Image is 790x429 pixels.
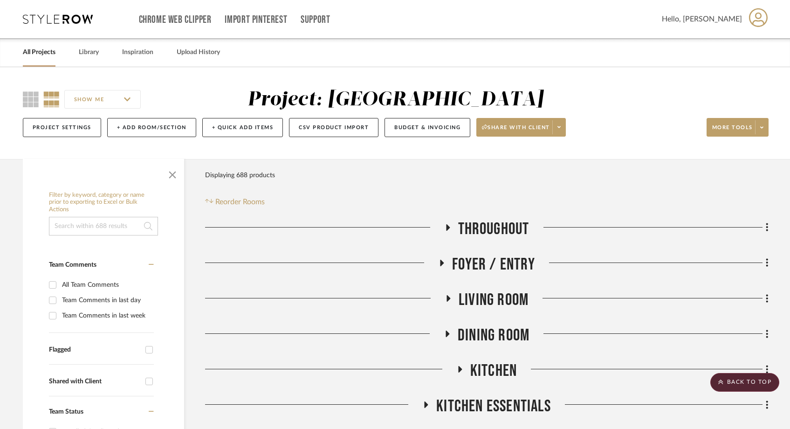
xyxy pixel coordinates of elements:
[62,293,151,308] div: Team Comments in last day
[163,164,182,182] button: Close
[202,118,283,137] button: + Quick Add Items
[301,16,330,24] a: Support
[107,118,196,137] button: + Add Room/Section
[49,192,158,214] h6: Filter by keyword, category or name prior to exporting to Excel or Bulk Actions
[62,277,151,292] div: All Team Comments
[23,118,101,137] button: Project Settings
[79,46,99,59] a: Library
[707,118,769,137] button: More tools
[122,46,153,59] a: Inspiration
[225,16,287,24] a: Import Pinterest
[49,217,158,235] input: Search within 688 results
[205,196,265,208] button: Reorder Rooms
[458,325,529,346] span: Dining Room
[23,46,55,59] a: All Projects
[458,219,529,239] span: THROUGHOUT
[482,124,550,138] span: Share with client
[452,255,535,275] span: Foyer / Entry
[49,262,96,268] span: Team Comments
[177,46,220,59] a: Upload History
[710,373,779,392] scroll-to-top-button: BACK TO TOP
[205,166,275,185] div: Displaying 688 products
[712,124,753,138] span: More tools
[385,118,470,137] button: Budget & Invoicing
[139,16,212,24] a: Chrome Web Clipper
[49,346,141,354] div: Flagged
[662,14,742,25] span: Hello, [PERSON_NAME]
[289,118,378,137] button: CSV Product Import
[49,378,141,386] div: Shared with Client
[470,361,517,381] span: Kitchen
[215,196,265,208] span: Reorder Rooms
[49,408,83,415] span: Team Status
[476,118,566,137] button: Share with client
[436,396,551,416] span: Kitchen Essentials
[62,308,151,323] div: Team Comments in last week
[459,290,529,310] span: Living Room
[247,90,543,110] div: Project: [GEOGRAPHIC_DATA]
